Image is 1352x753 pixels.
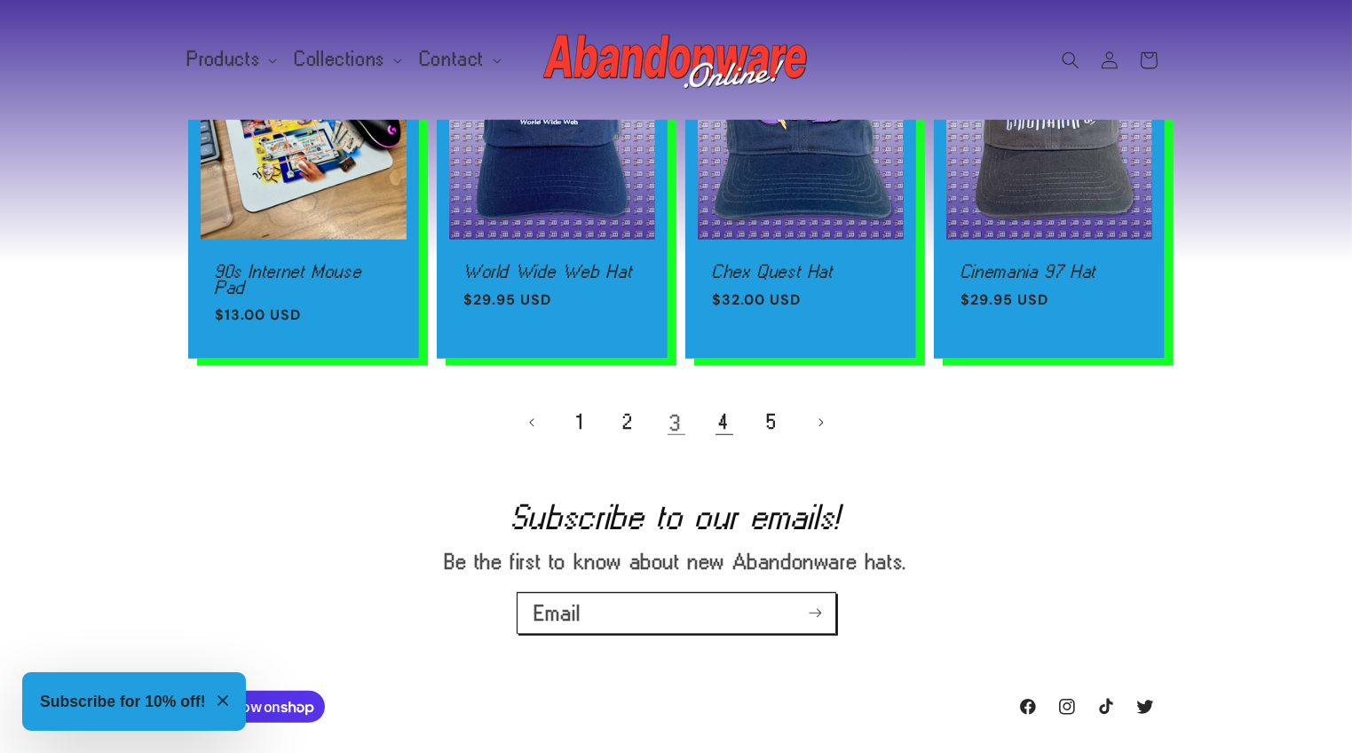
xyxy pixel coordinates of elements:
[295,52,385,67] span: Collections
[1051,41,1090,80] summary: Search
[420,52,485,67] span: Contact
[463,264,641,280] a: World Wide Web Hat
[178,41,285,78] summary: Products
[961,264,1138,280] a: Cinemania 97 Hat
[366,549,987,575] p: Be the first to know about new Abandonware hats.
[753,403,792,442] a: Page 5
[609,403,648,442] a: Page 2
[796,592,835,634] button: Subscribe
[188,52,261,67] span: Products
[561,403,600,442] a: Page 1
[801,403,840,442] a: Next page
[712,264,889,280] a: Chex Quest Hat
[657,403,696,442] a: Page 3
[536,18,816,102] a: Abandonware
[705,403,744,442] a: Page 4
[215,264,392,295] a: 90s Internet Mouse Pad
[80,503,1272,531] h2: Subscribe to our emails!
[284,41,409,78] summary: Collections
[188,403,1165,442] nav: Pagination
[518,593,835,633] input: Email
[543,25,810,96] img: Abandonware
[513,403,552,442] a: Previous page
[409,41,509,78] summary: Contact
